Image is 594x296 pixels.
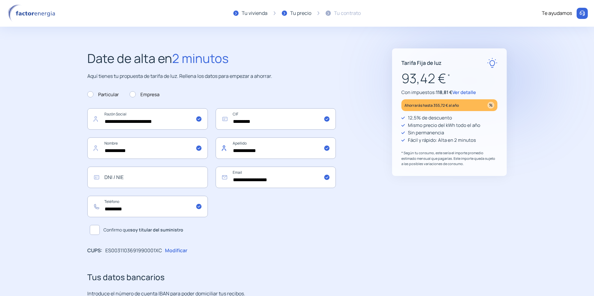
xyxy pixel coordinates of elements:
[401,89,497,96] p: Con impuestos:
[404,102,459,109] p: Ahorrarás hasta 355,72 € al año
[165,247,187,255] p: Modificar
[87,247,102,255] p: CUPS:
[436,89,452,96] span: 118,81 €
[105,247,162,255] p: ES0031103691990001XC
[130,91,159,98] label: Empresa
[487,102,494,109] img: percentage_icon.svg
[401,59,441,67] p: Tarifa Fija de luz
[172,50,229,67] span: 2 minutos
[487,58,497,68] img: rate-E.svg
[408,114,452,122] p: 12,5% de descuento
[579,10,585,16] img: llamar
[290,9,311,17] div: Tu precio
[452,89,476,96] span: Ver detalle
[408,137,476,144] p: Fácil y rápido: Alta en 2 minutos
[242,9,267,17] div: Tu vivienda
[401,150,497,167] p: * Según tu consumo, este sería el importe promedio estimado mensual que pagarías. Este importe qu...
[87,91,119,98] label: Particular
[130,227,183,233] b: soy titular del suministro
[334,9,361,17] div: Tu contrato
[87,271,336,284] h3: Tus datos bancarios
[401,68,497,89] p: 93,42 €
[408,122,480,129] p: Mismo precio del kWh todo el año
[542,9,572,17] div: Te ayudamos
[6,4,59,22] img: logo factor
[103,226,183,233] span: Confirmo que
[408,129,444,137] p: Sin permanencia
[87,48,336,68] h2: Date de alta en
[87,72,336,80] p: Aquí tienes tu propuesta de tarifa de luz. Rellena los datos para empezar a ahorrar.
